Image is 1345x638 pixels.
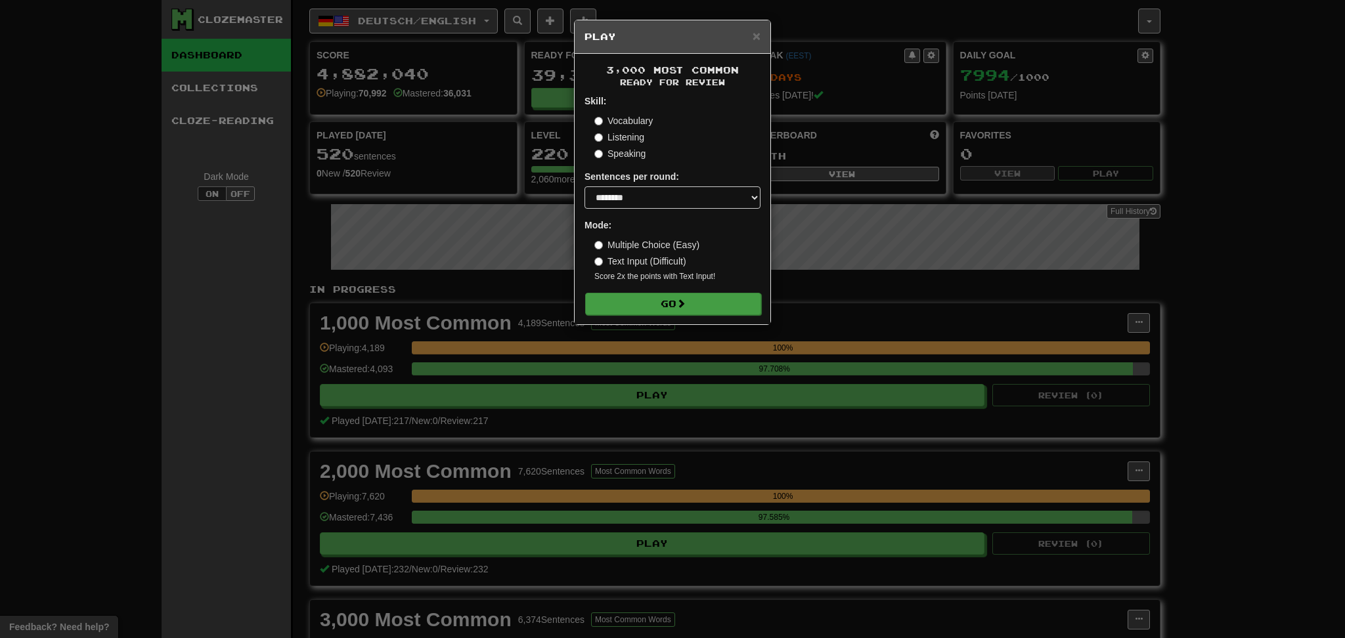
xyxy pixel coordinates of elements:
span: 3,000 Most Common [606,64,739,75]
label: Multiple Choice (Easy) [594,238,699,251]
label: Speaking [594,147,646,160]
small: Ready for Review [584,77,761,88]
label: Text Input (Difficult) [594,255,686,268]
input: Listening [594,133,603,142]
label: Listening [594,131,644,144]
small: Score 2x the points with Text Input ! [594,271,761,282]
strong: Skill: [584,96,606,106]
input: Vocabulary [594,117,603,125]
label: Vocabulary [594,114,653,127]
strong: Mode: [584,220,611,230]
label: Sentences per round: [584,170,679,183]
input: Speaking [594,150,603,158]
input: Text Input (Difficult) [594,257,603,266]
h5: Play [584,30,761,43]
span: × [753,28,761,43]
button: Go [585,293,761,315]
button: Close [753,29,761,43]
input: Multiple Choice (Easy) [594,241,603,249]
